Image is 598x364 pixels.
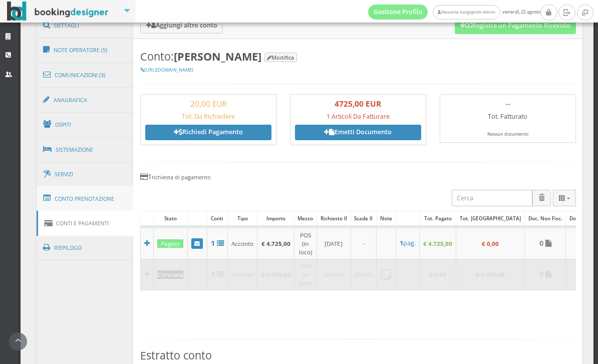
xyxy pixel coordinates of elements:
h4: 1 [140,172,576,181]
a: Ospiti [37,112,134,138]
a: 1 [211,270,224,278]
div: Mezzo [294,211,317,225]
h3: 20,00 EUR [145,99,271,108]
a: Emetti Documento [295,125,421,140]
a: Note Operatore (5) [37,37,134,63]
h3: Conto: [140,50,576,63]
b: € 4.725,00 [476,270,505,278]
td: - [351,227,377,259]
h5: 1 Articoli Da Fatturare [295,113,421,120]
b: 0 [539,238,543,248]
td: POS (in loco) [294,227,317,259]
b: 1 [400,239,403,247]
div: Conti [207,211,227,225]
a: Anagrafica [37,87,134,113]
td: [DATE] [317,259,351,290]
div: Tot. Pagato [420,211,456,225]
a: Masseria Gorgognolo Admin [433,5,500,20]
a: [URL][DOMAIN_NAME] [140,67,193,73]
b: 4725,00 EUR [335,99,381,109]
div: Scade il [351,211,377,225]
td: [DATE] [351,259,377,290]
a: Conto Prenotazione [37,186,134,212]
h3: -- [445,99,571,108]
button: Aggiungi altro conto [140,17,223,34]
h5: Tot. Fatturato [445,113,571,120]
div: Richiesto il [317,211,351,225]
div: Nessun documento [445,131,571,138]
b: 1 [211,238,215,248]
a: Riepilogo [37,235,134,261]
a: Conti e Pagamenti [37,211,134,236]
b: € 0,00 [429,270,446,278]
a: Gestione Profilo [368,5,428,20]
small: richiesta di pagamento [152,173,210,181]
div: Tot. [GEOGRAPHIC_DATA] [456,211,524,225]
button: Modifica [264,53,297,62]
span: venerdì, 22 agosto [368,5,540,20]
div: Colonne [553,190,576,206]
button: Columns [553,190,576,206]
div: Stato [154,211,187,225]
button: Registra un Pagamento Ricevuto [455,17,576,34]
img: BookingDesigner.com [7,2,109,21]
h5: pag. [400,239,416,247]
b: 1 [211,269,215,279]
td: [DATE] [317,227,351,259]
div: Eliminata [157,270,183,279]
a: Richiedi Pagamento [145,125,271,140]
b: € 0,00 [482,239,499,247]
div: Doc. Non Fisc. [525,211,566,225]
b: € 4.725,00 [261,270,290,278]
b: € 4.725,00 [261,239,290,247]
div: Tipo [228,211,257,225]
div: Note [377,211,396,225]
td: POS (in loco) [294,259,317,290]
input: Cerca [452,190,532,206]
a: Comunicazioni (3) [37,62,134,88]
a: 1pag. [400,239,416,247]
div: Pagato [157,239,183,248]
td: Acconto [227,259,257,290]
td: Acconto [227,227,257,259]
h5: Tot. Da Richiedere [145,113,271,120]
div: Importo [257,211,293,225]
h3: Estratto conto [140,349,576,362]
b: [PERSON_NAME] [174,49,261,64]
a: Dettagli [37,13,134,39]
a: Sistemazione [37,137,134,163]
b: 0 [539,269,543,279]
a: 1 [211,239,224,247]
a: Servizi [37,162,134,187]
b: € 4.725,00 [423,239,452,247]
